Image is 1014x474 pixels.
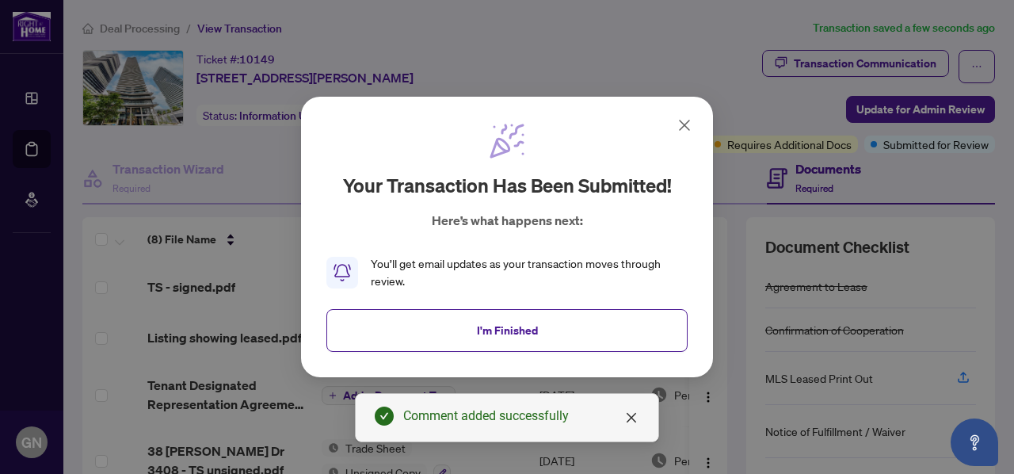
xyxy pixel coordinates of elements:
span: I'm Finished [477,318,538,343]
button: I'm Finished [326,309,688,352]
span: check-circle [375,407,394,426]
p: Here’s what happens next: [432,211,583,230]
a: Close [623,409,640,426]
div: You’ll get email updates as your transaction moves through review. [371,255,688,290]
span: close [625,411,638,424]
button: Open asap [951,419,998,466]
div: Comment added successfully [403,407,639,426]
h2: Your transaction has been submitted! [343,173,672,198]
